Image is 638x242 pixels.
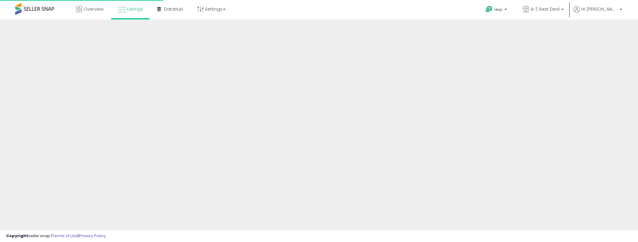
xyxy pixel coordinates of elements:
[485,5,493,13] i: Get Help
[84,6,103,12] span: Overview
[127,6,143,12] span: Listings
[79,233,106,239] a: Privacy Policy
[494,7,503,12] span: Help
[6,233,106,239] div: seller snap | |
[481,1,513,20] a: Help
[52,233,78,239] a: Terms of Use
[531,6,560,12] span: A-Z Best Deal
[581,6,618,12] span: Hi [PERSON_NAME]
[6,233,28,239] strong: Copyright
[164,6,183,12] span: DataHub
[574,6,622,20] a: Hi [PERSON_NAME]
